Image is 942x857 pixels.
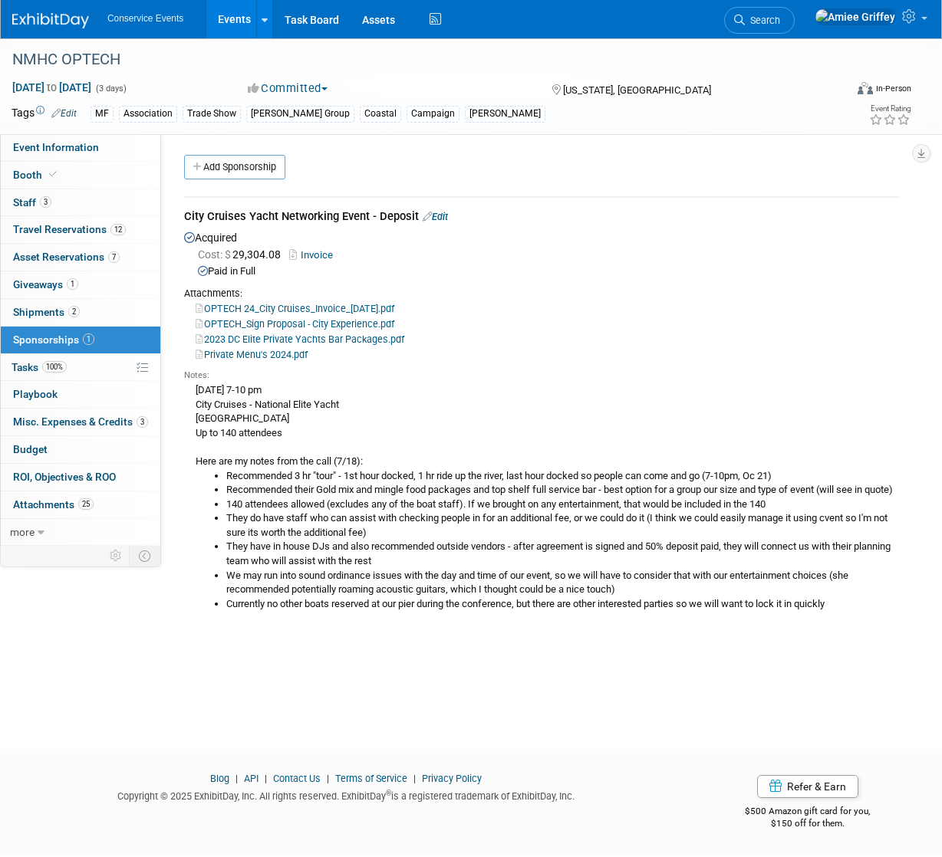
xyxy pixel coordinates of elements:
[184,228,900,623] div: Acquired
[13,223,126,235] span: Travel Reservations
[1,409,160,435] a: Misc. Expenses & Credits3
[1,299,160,326] a: Shipments2
[13,415,148,428] span: Misc. Expenses & Credits
[1,381,160,408] a: Playbook
[407,106,459,122] div: Campaign
[196,333,404,345] a: 2023 DC Elite Private Yachts Bar Packages.pdf
[130,546,161,566] td: Toggle Event Tabs
[119,106,177,122] div: Association
[10,526,35,538] span: more
[226,483,900,497] li: Recommended their Gold mix and mingle food packages and top shelf full service bar - best option ...
[1,491,160,518] a: Attachments25
[44,81,59,94] span: to
[49,170,57,179] i: Booth reservation complete
[12,105,77,123] td: Tags
[12,786,680,803] div: Copyright © 2025 ExhibitDay, Inc. All rights reserved. ExhibitDay is a registered trademark of Ex...
[184,287,900,300] div: Attachments:
[67,278,78,290] span: 1
[1,464,160,491] a: ROI, Objectives & ROO
[12,80,92,94] span: [DATE] [DATE]
[13,141,99,153] span: Event Information
[198,248,287,261] span: 29,304.08
[13,251,120,263] span: Asset Reservations
[423,211,448,222] a: Edit
[1,327,160,353] a: Sponsorships1
[196,349,308,360] a: Private Menu's 2024.pdf
[465,106,545,122] div: [PERSON_NAME]
[13,498,94,511] span: Attachments
[1,162,160,189] a: Booth
[323,773,333,784] span: |
[107,13,183,24] span: Conservice Events
[13,278,78,291] span: Giveaways
[724,7,795,34] a: Search
[242,80,334,97] button: Committed
[1,436,160,463] a: Budget
[226,597,900,612] li: Currently no other boats reserved at our pier during the conference, but there are other interest...
[198,264,900,279] div: Paid in Full
[78,498,94,510] span: 25
[12,13,89,28] img: ExhibitDay
[183,106,241,122] div: Trade Show
[184,369,900,382] div: Notes:
[244,773,259,784] a: API
[232,773,242,784] span: |
[196,303,394,314] a: OPTECH 24_City Cruises_Invoice_[DATE].pdf
[13,196,51,209] span: Staff
[1,189,160,216] a: Staff3
[12,361,67,373] span: Tasks
[226,511,900,540] li: They do have staff who can assist with checking people in for an additional fee, or we could do i...
[875,83,911,94] div: In-Person
[226,497,900,512] li: 140 attendees allowed (excludes any of the boat staff). If we brought on any entertainment, that ...
[83,333,94,345] span: 1
[1,216,160,243] a: Travel Reservations12
[94,84,127,94] span: (3 days)
[1,244,160,271] a: Asset Reservations7
[13,388,58,400] span: Playbook
[13,306,80,318] span: Shipments
[261,773,271,784] span: |
[858,82,873,94] img: Format-Inperson.png
[226,569,900,597] li: We may run into sound ordinance issues with the day and time of our event, so we will have to con...
[386,789,391,797] sup: ®
[184,382,900,612] div: [DATE] 7-10 pm City Cruises - National Elite Yacht [GEOGRAPHIC_DATA] Up to 140 attendees Here are...
[563,84,711,96] span: [US_STATE], [GEOGRAPHIC_DATA]
[360,106,401,122] div: Coastal
[246,106,354,122] div: [PERSON_NAME] Group
[273,773,321,784] a: Contact Us
[815,8,896,25] img: Amiee Griffey
[184,209,900,228] div: City Cruises Yacht Networking Event - Deposit
[226,469,900,484] li: Recommended 3 hr "tour" - 1st hour docked, 1 hr ride up the river, last hour docked so people can...
[137,416,148,428] span: 3
[1,271,160,298] a: Giveaways1
[103,546,130,566] td: Personalize Event Tab Strip
[289,249,339,261] a: Invoice
[110,224,126,235] span: 12
[184,155,285,179] a: Add Sponsorship
[869,105,911,113] div: Event Rating
[781,80,912,103] div: Event Format
[13,169,60,181] span: Booth
[210,773,229,784] a: Blog
[198,248,232,261] span: Cost: $
[13,443,48,455] span: Budget
[13,471,116,483] span: ROI, Objectives & ROO
[422,773,482,784] a: Privacy Policy
[745,15,780,26] span: Search
[410,773,420,784] span: |
[108,251,120,263] span: 7
[91,106,114,122] div: MF
[1,354,160,381] a: Tasks100%
[1,134,160,161] a: Event Information
[13,333,94,346] span: Sponsorships
[68,306,80,317] span: 2
[42,361,67,373] span: 100%
[1,519,160,546] a: more
[335,773,407,784] a: Terms of Service
[757,775,858,798] a: Refer & Earn
[196,318,394,330] a: OPTECH_Sign Proposal - City Experience.pdf
[40,196,51,208] span: 3
[7,46,835,74] div: NMHC OPTECH
[703,817,911,830] div: $150 off for them.
[703,795,911,830] div: $500 Amazon gift card for you,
